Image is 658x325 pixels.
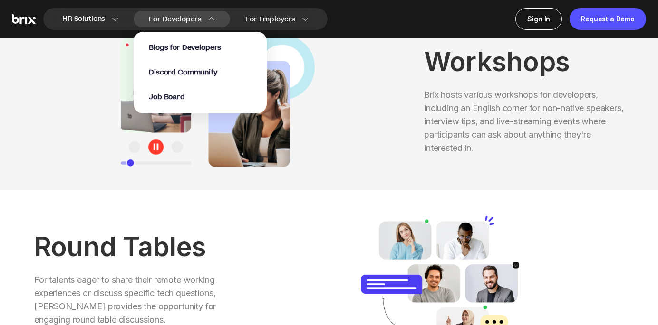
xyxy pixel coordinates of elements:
a: Discord Community [149,67,217,77]
a: Blogs for Developers [149,42,221,53]
span: HR Solutions [62,11,105,27]
p: Brix hosts various workshops for developers, including an English corner for non-native speakers,... [424,88,624,155]
p: Workshops [424,46,624,77]
a: Request a Demo [570,8,646,30]
span: Blogs for Developers [149,43,221,53]
span: For Developers [149,14,202,24]
a: Sign In [515,8,562,30]
img: Brix Logo [12,14,36,24]
span: For Employers [245,14,295,24]
a: Job Board [149,92,185,102]
p: Round Tables [34,232,234,262]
